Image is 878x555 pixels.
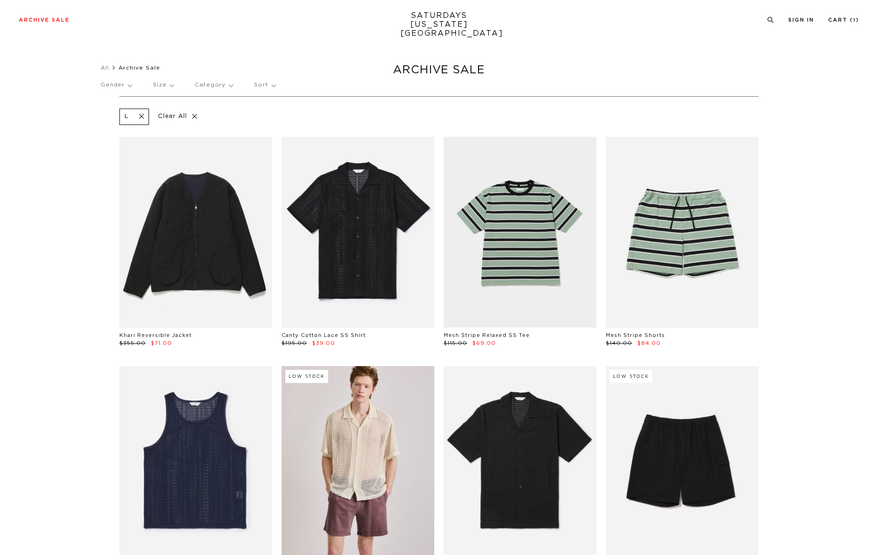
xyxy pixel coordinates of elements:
a: Archive Sale [19,17,70,23]
span: $115.00 [444,341,467,346]
span: $39.00 [312,341,335,346]
a: Mesh Stripe Relaxed SS Tee [444,333,530,338]
p: L [125,113,129,121]
span: $71.00 [151,341,172,346]
a: Sign In [788,17,814,23]
a: Khari Reversible Jacket [119,333,192,338]
a: Mesh Stripe Shorts [606,333,665,338]
p: Size [153,74,173,96]
p: Clear All [154,109,202,125]
div: Low Stock [285,370,328,383]
a: Canty Cotton Lace SS Shirt [282,333,366,338]
small: 1 [853,18,856,23]
span: $84.00 [637,341,661,346]
a: Cart (1) [828,17,859,23]
span: $355.00 [119,341,146,346]
span: Archive Sale [118,65,160,70]
p: Sort [254,74,275,96]
p: Category [195,74,233,96]
span: $69.00 [472,341,496,346]
a: All [101,65,109,70]
span: $140.00 [606,341,632,346]
p: Gender [101,74,132,96]
a: SATURDAYS[US_STATE][GEOGRAPHIC_DATA] [400,11,478,38]
span: $195.00 [282,341,307,346]
div: Low Stock [610,370,652,383]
